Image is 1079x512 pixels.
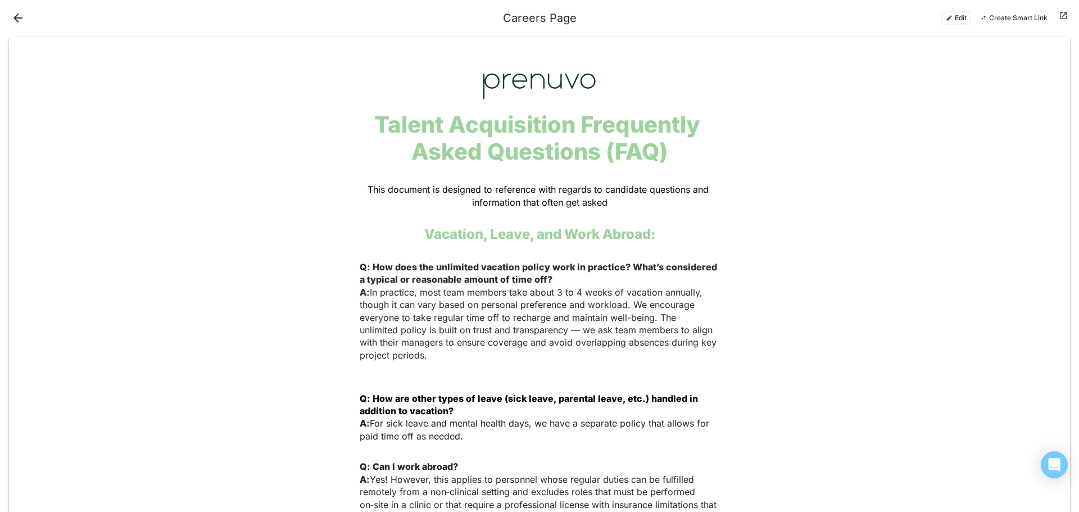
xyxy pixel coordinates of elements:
[9,9,27,27] button: Back
[976,11,1052,25] button: Create Smart Link
[360,287,370,298] strong: A:
[368,184,711,207] span: This document is designed to reference with regards to candidate questions and information that o...
[374,111,705,165] strong: Talent Acquisition Frequently Asked Questions (FAQ)
[360,418,712,441] span: For sick leave and mental health days, we have a separate policy that allows for paid time off as...
[503,11,577,25] div: Careers Page
[1041,451,1068,478] div: Open Intercom Messenger
[483,73,597,100] img: Prenuvo logo
[360,393,700,416] strong: Q: How are other types of leave (sick leave, parental leave, etc.) handled in addition to vacation?
[360,474,370,485] strong: A:
[360,474,456,485] span: Yes! However, this a
[360,461,458,472] strong: Q: Can I work abroad?
[360,261,719,374] p: In practice, most team members take about 3 to 4 weeks of vacation annually, though it can vary b...
[360,261,719,285] strong: Q: How does the unlimited vacation policy work in practice? What’s considered a typical or reason...
[360,418,370,429] strong: A:
[941,11,971,25] button: Edit
[424,226,655,242] strong: Vacation, Leave, and Work Abroad:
